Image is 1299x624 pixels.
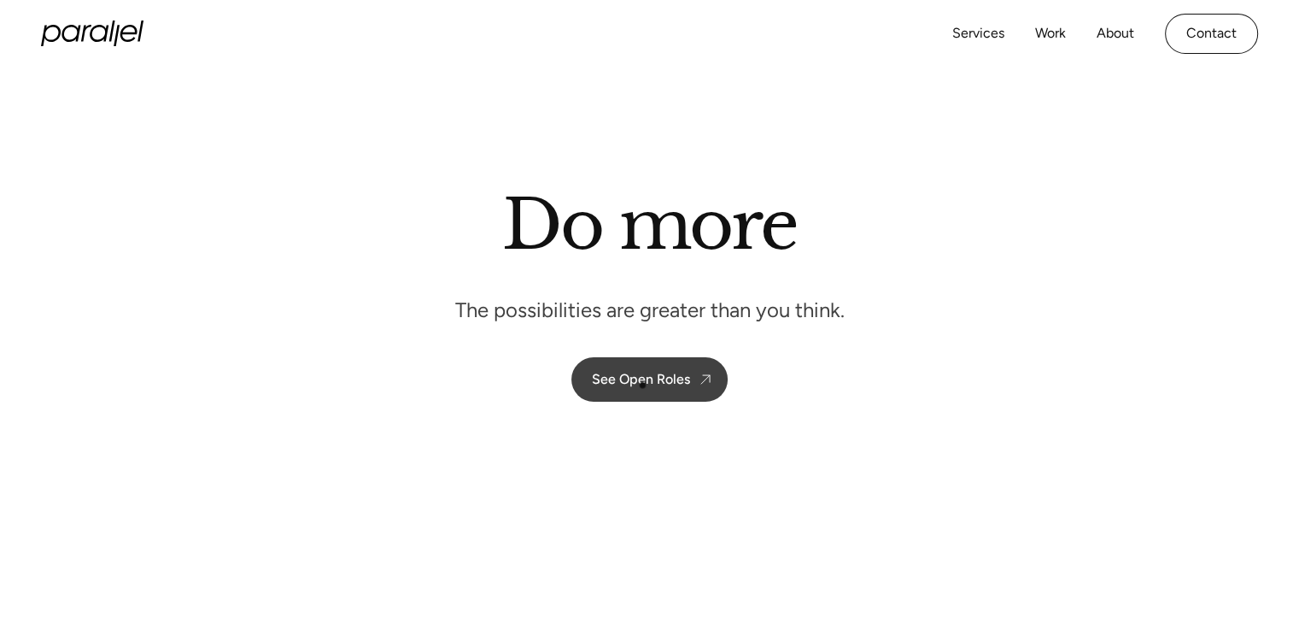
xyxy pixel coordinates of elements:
[571,357,728,402] a: See Open Roles
[1035,21,1066,46] a: Work
[1097,21,1134,46] a: About
[41,21,143,46] a: home
[455,297,845,323] p: The possibilities are greater than you think.
[1165,14,1258,54] a: Contact
[502,184,797,266] h1: Do more
[592,371,690,387] div: See Open Roles
[952,21,1004,46] a: Services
